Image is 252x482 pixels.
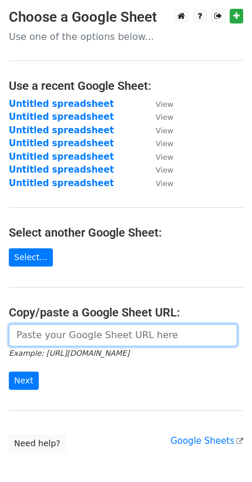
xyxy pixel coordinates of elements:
[9,9,243,26] h3: Choose a Google Sheet
[144,99,173,109] a: View
[144,138,173,149] a: View
[193,426,252,482] iframe: Chat Widget
[9,305,243,319] h4: Copy/paste a Google Sheet URL:
[156,166,173,174] small: View
[156,153,173,161] small: View
[9,99,114,109] a: Untitled spreadsheet
[144,164,173,175] a: View
[9,138,114,149] a: Untitled spreadsheet
[9,324,237,346] input: Paste your Google Sheet URL here
[9,372,39,390] input: Next
[9,112,114,122] a: Untitled spreadsheet
[156,139,173,148] small: View
[9,178,114,188] a: Untitled spreadsheet
[144,112,173,122] a: View
[156,179,173,188] small: View
[9,164,114,175] a: Untitled spreadsheet
[9,151,114,162] a: Untitled spreadsheet
[9,434,66,453] a: Need help?
[170,436,243,446] a: Google Sheets
[9,125,114,136] a: Untitled spreadsheet
[9,79,243,93] h4: Use a recent Google Sheet:
[9,225,243,240] h4: Select another Google Sheet:
[9,349,129,358] small: Example: [URL][DOMAIN_NAME]
[156,126,173,135] small: View
[144,125,173,136] a: View
[9,31,243,43] p: Use one of the options below...
[9,248,53,267] a: Select...
[156,100,173,109] small: View
[144,151,173,162] a: View
[144,178,173,188] a: View
[156,113,173,122] small: View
